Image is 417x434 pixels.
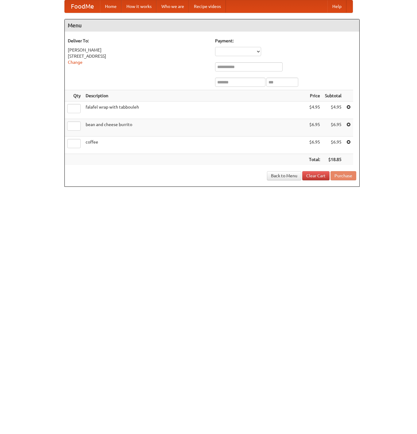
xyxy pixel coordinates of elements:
[327,0,346,13] a: Help
[68,53,209,59] div: [STREET_ADDRESS]
[215,38,356,44] h5: Payment:
[307,136,322,154] td: $6.95
[83,90,307,102] th: Description
[322,136,344,154] td: $6.95
[83,119,307,136] td: bean and cheese burrito
[330,171,356,180] button: Purchase
[322,154,344,165] th: $18.85
[68,38,209,44] h5: Deliver To:
[322,90,344,102] th: Subtotal
[322,119,344,136] td: $6.95
[122,0,156,13] a: How it works
[302,171,330,180] a: Clear Cart
[307,154,322,165] th: Total:
[65,0,100,13] a: FoodMe
[100,0,122,13] a: Home
[68,47,209,53] div: [PERSON_NAME]
[83,102,307,119] td: falafel wrap with tabbouleh
[307,90,322,102] th: Price
[83,136,307,154] td: coffee
[189,0,226,13] a: Recipe videos
[156,0,189,13] a: Who we are
[307,119,322,136] td: $6.95
[68,60,83,65] a: Change
[65,19,359,32] h4: Menu
[307,102,322,119] td: $4.95
[65,90,83,102] th: Qty
[322,102,344,119] td: $4.95
[267,171,301,180] a: Back to Menu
